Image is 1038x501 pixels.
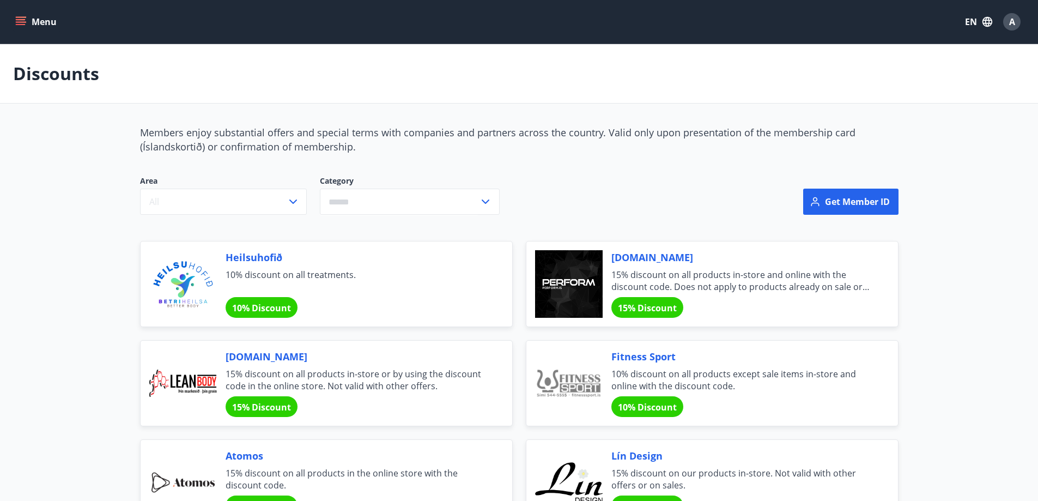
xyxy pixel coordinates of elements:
[149,196,159,208] span: All
[13,62,99,86] p: Discounts
[611,449,872,463] span: Lín Design
[232,302,291,314] span: 10% Discount
[611,349,872,364] span: Fitness Sport
[1009,16,1015,28] span: A
[140,176,307,189] span: Area
[320,176,500,186] label: Category
[226,467,486,491] span: 15% discount on all products in the online store with the discount code.
[226,269,486,293] span: 10% discount on all treatments.
[226,250,486,264] span: Heilsuhofið
[618,401,677,413] span: 10% Discount
[232,401,291,413] span: 15% Discount
[961,12,997,32] button: EN
[226,368,486,392] span: 15% discount on all products in-store or by using the discount code in the online store. Not vali...
[140,126,855,153] span: Members enjoy substantial offers and special terms with companies and partners across the country...
[226,349,486,364] span: [DOMAIN_NAME]
[140,189,307,215] button: All
[611,467,872,491] span: 15% discount on our products in-store. Not valid with other offers or on sales.
[226,449,486,463] span: Atomos
[611,250,872,264] span: [DOMAIN_NAME]
[13,12,61,32] button: menu
[611,269,872,293] span: 15% discount on all products in-store and online with the discount code. Does not apply to produc...
[611,368,872,392] span: 10% discount on all products except sale items in-store and online with the discount code.
[803,189,899,215] button: Get member ID
[618,302,677,314] span: 15% Discount
[999,9,1025,35] button: A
